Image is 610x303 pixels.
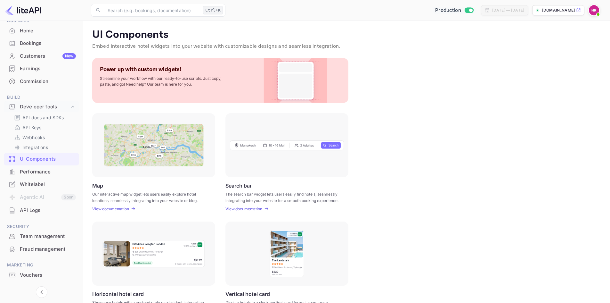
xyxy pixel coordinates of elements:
[4,262,79,269] span: Marketing
[22,134,45,141] p: Webhooks
[542,7,575,13] p: [DOMAIN_NAME]
[20,65,76,72] div: Earnings
[203,6,223,14] div: Ctrl+K
[100,76,228,87] p: Streamline your workflow with our ready-to-use scripts. Just copy, paste, and go! Need help? Our ...
[5,5,41,15] img: LiteAPI logo
[4,223,79,230] span: Security
[92,206,131,211] a: View documentation
[225,182,252,189] p: Search bar
[4,178,79,191] div: Whitelabel
[4,243,79,255] a: Fraud management
[4,94,79,101] span: Build
[589,5,599,15] img: Hugo Ruano
[4,75,79,88] div: Commission
[22,144,48,151] p: Integrations
[225,291,270,297] p: Vertical hotel card
[4,204,79,217] div: API Logs
[4,17,79,24] span: Business
[4,75,79,87] a: Commission
[102,240,205,268] img: Horizontal hotel card Frame
[20,168,76,176] div: Performance
[92,182,103,189] p: Map
[225,191,340,203] p: The search bar widget lets users easily find hotels, seamlessly integrating into your website for...
[4,269,79,281] a: Vouchers
[4,178,79,190] a: Whitelabel
[14,114,74,121] a: API docs and SDKs
[269,230,305,278] img: Vertical hotel card Frame
[435,7,461,14] span: Production
[4,204,79,216] a: API Logs
[14,144,74,151] a: Integrations
[4,63,79,75] div: Earnings
[92,43,601,50] p: Embed interactive hotel widgets into your website with customizable designs and seamless integrat...
[14,134,74,141] a: Webhooks
[104,124,204,166] img: Map Frame
[4,50,79,62] a: CustomersNew
[270,58,321,103] img: Custom Widget PNG
[4,153,79,165] a: UI Components
[492,7,524,13] div: [DATE] — [DATE]
[92,191,207,203] p: Our interactive map widget lets users easily explore hotel locations, seamlessly integrating into...
[4,166,79,178] a: Performance
[12,143,77,152] div: Integrations
[12,123,77,132] div: API Keys
[20,233,76,240] div: Team management
[22,114,64,121] p: API docs and SDKs
[20,181,76,188] div: Whitelabel
[20,246,76,253] div: Fraud management
[20,156,76,163] div: UI Components
[20,78,76,85] div: Commission
[92,29,601,41] p: UI Components
[20,272,76,279] div: Vouchers
[12,133,77,142] div: Webhooks
[433,7,476,14] div: Switch to Sandbox mode
[225,206,264,211] a: View documentation
[4,63,79,74] a: Earnings
[4,166,79,178] div: Performance
[36,286,47,298] button: Collapse navigation
[20,53,76,60] div: Customers
[225,206,262,211] p: View documentation
[14,124,74,131] a: API Keys
[20,103,69,111] div: Developer tools
[20,27,76,35] div: Home
[12,113,77,122] div: API docs and SDKs
[100,66,181,73] p: Power up with custom widgets!
[62,53,76,59] div: New
[230,140,344,150] img: Search Frame
[104,4,200,17] input: Search (e.g. bookings, documentation)
[92,291,144,297] p: Horizontal hotel card
[4,37,79,50] div: Bookings
[4,25,79,37] a: Home
[20,207,76,214] div: API Logs
[22,124,41,131] p: API Keys
[92,206,129,211] p: View documentation
[4,37,79,49] a: Bookings
[20,40,76,47] div: Bookings
[4,101,79,113] div: Developer tools
[4,230,79,242] a: Team management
